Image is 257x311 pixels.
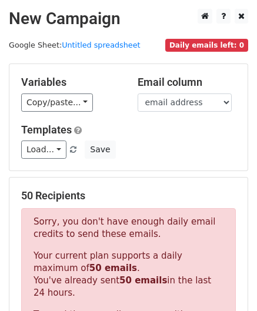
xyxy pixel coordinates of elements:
h5: Variables [21,76,120,89]
small: Google Sheet: [9,41,141,49]
a: Copy/paste... [21,93,93,112]
p: Sorry, you don't have enough daily email credits to send these emails. [34,216,223,240]
a: Load... [21,141,66,159]
a: Daily emails left: 0 [165,41,248,49]
p: Your current plan supports a daily maximum of . You've already sent in the last 24 hours. [34,250,223,299]
strong: 50 emails [119,275,167,286]
h5: 50 Recipients [21,189,236,202]
iframe: Chat Widget [198,255,257,311]
h5: Email column [138,76,236,89]
a: Templates [21,123,72,136]
button: Save [85,141,115,159]
a: Untitled spreadsheet [62,41,140,49]
h2: New Campaign [9,9,248,29]
span: Daily emails left: 0 [165,39,248,52]
strong: 50 emails [89,263,137,273]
